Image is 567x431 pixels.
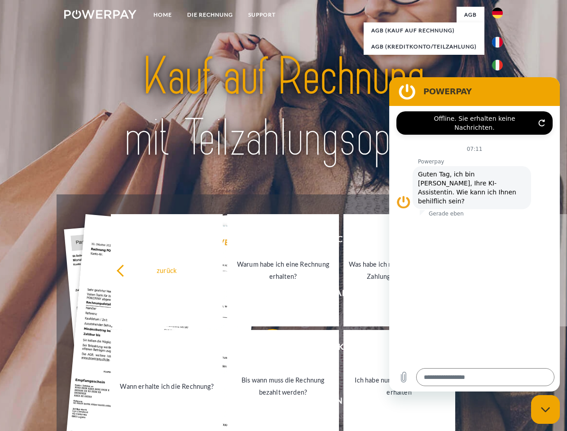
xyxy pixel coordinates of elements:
[457,7,484,23] a: agb
[349,258,450,282] div: Was habe ich noch offen, ist meine Zahlung eingegangen?
[492,37,503,48] img: fr
[180,7,241,23] a: DIE RECHNUNG
[116,380,217,392] div: Wann erhalte ich die Rechnung?
[364,39,484,55] a: AGB (Kreditkonto/Teilzahlung)
[492,8,503,18] img: de
[233,374,334,398] div: Bis wann muss die Rechnung bezahlt werden?
[64,10,136,19] img: logo-powerpay-white.svg
[389,77,560,391] iframe: Messaging-Fenster
[364,22,484,39] a: AGB (Kauf auf Rechnung)
[343,214,455,326] a: Was habe ich noch offen, ist meine Zahlung eingegangen?
[492,60,503,70] img: it
[531,395,560,424] iframe: Schaltfläche zum Öffnen des Messaging-Fensters; Konversation läuft
[146,7,180,23] a: Home
[116,264,217,276] div: zurück
[241,7,283,23] a: SUPPORT
[349,374,450,398] div: Ich habe nur eine Teillieferung erhalten
[86,43,481,172] img: title-powerpay_de.svg
[233,258,334,282] div: Warum habe ich eine Rechnung erhalten?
